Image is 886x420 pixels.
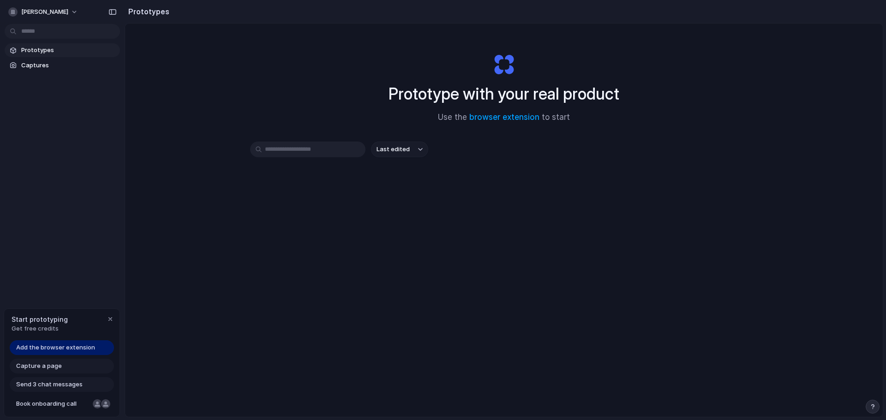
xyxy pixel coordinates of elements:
[5,5,83,19] button: [PERSON_NAME]
[5,43,120,57] a: Prototypes
[100,398,111,409] div: Christian Iacullo
[21,61,116,70] span: Captures
[389,82,619,106] h1: Prototype with your real product
[92,398,103,409] div: Nicole Kubica
[377,145,410,154] span: Last edited
[12,314,68,324] span: Start prototyping
[16,343,95,352] span: Add the browser extension
[16,380,83,389] span: Send 3 chat messages
[21,7,68,17] span: [PERSON_NAME]
[16,361,62,371] span: Capture a page
[16,399,89,408] span: Book onboarding call
[21,46,116,55] span: Prototypes
[371,142,428,157] button: Last edited
[469,112,539,122] a: browser extension
[5,59,120,72] a: Captures
[12,324,68,333] span: Get free credits
[438,112,570,124] span: Use the to start
[10,396,114,411] a: Book onboarding call
[125,6,169,17] h2: Prototypes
